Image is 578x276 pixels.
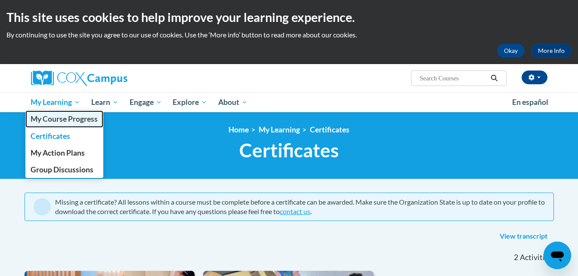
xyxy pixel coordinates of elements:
a: En español [507,93,554,111]
span: Explore [173,97,207,107]
a: More Info [531,44,572,58]
a: About [213,92,253,112]
a: Cox Campus [31,71,195,86]
span: About [218,97,247,107]
div: Missing a certificate? All lessons within a course must be complete before a certificate can be a... [55,197,545,216]
span: Certificates [239,139,339,162]
span: 2 [514,253,518,262]
h2: This site uses cookies to help improve your learning experience. [6,9,572,26]
span: Group Discussions [31,165,93,174]
button: Search [488,73,501,83]
div: Main menu [18,92,560,112]
button: Account Settings [522,71,547,84]
a: Group Discussions [25,161,104,178]
span: Learn [91,97,118,107]
a: contact us [280,207,310,215]
span: My Learning [31,97,80,107]
a: My Learning [259,125,300,134]
a: Learn [86,92,124,112]
input: Search Courses [419,73,488,83]
span: En español [512,98,548,107]
span: My Course Progress [31,114,98,123]
a: Certificates [25,128,104,144]
a: My Learning [25,92,86,112]
span: My Action Plans [31,148,85,157]
img: Cox Campus [31,71,127,86]
iframe: Button to launch messaging window [544,242,571,269]
a: My Course Progress [25,110,104,127]
button: Okay [497,44,525,58]
a: Certificates [310,125,349,134]
a: Home [229,125,249,134]
a: My Action Plans [25,144,104,161]
p: By continuing to use the site you agree to our use of cookies. Use the ‘More info’ button to read... [6,30,572,40]
span: Activities [520,253,552,262]
span: Certificates [31,132,70,141]
a: Explore [167,92,213,112]
a: Engage [124,92,167,112]
a: View transcript [493,230,554,243]
span: Engage [130,97,162,107]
